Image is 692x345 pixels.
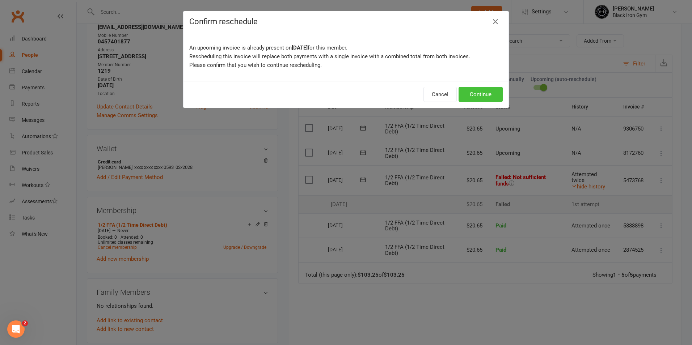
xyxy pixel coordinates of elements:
[189,17,503,26] h4: Confirm reschedule
[490,16,501,27] button: Close
[292,44,308,51] b: [DATE]
[423,87,457,102] button: Cancel
[7,320,25,338] iframe: Intercom live chat
[22,320,28,326] span: 2
[459,87,503,102] button: Continue
[189,43,503,69] p: An upcoming invoice is already present on for this member. Rescheduling this invoice will replace...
